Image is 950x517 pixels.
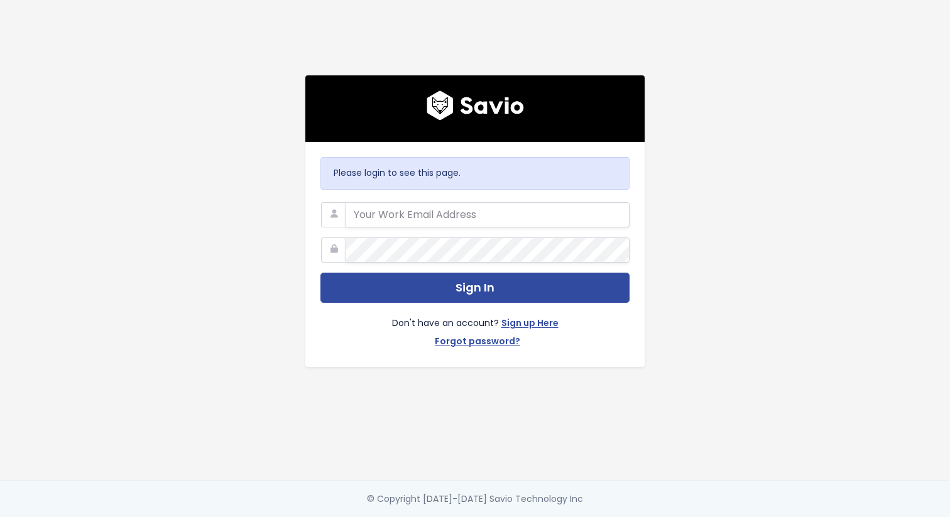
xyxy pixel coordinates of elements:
input: Your Work Email Address [346,202,630,227]
div: © Copyright [DATE]-[DATE] Savio Technology Inc [367,491,583,507]
p: Please login to see this page. [334,165,616,181]
div: Don't have an account? [320,303,630,352]
button: Sign In [320,273,630,303]
img: logo600x187.a314fd40982d.png [427,90,524,121]
a: Sign up Here [501,315,559,334]
a: Forgot password? [435,334,520,352]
